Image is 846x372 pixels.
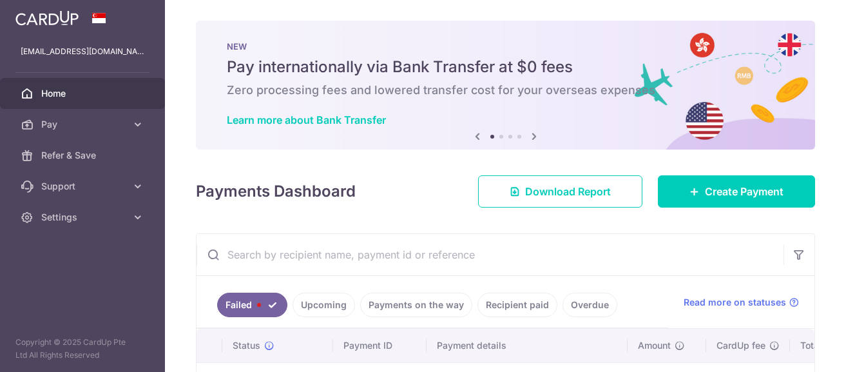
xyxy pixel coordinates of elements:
[293,293,355,317] a: Upcoming
[562,293,617,317] a: Overdue
[658,175,815,208] a: Create Payment
[705,184,784,199] span: Create Payment
[233,339,260,352] span: Status
[427,329,628,362] th: Payment details
[227,113,386,126] a: Learn more about Bank Transfer
[197,234,784,275] input: Search by recipient name, payment id or reference
[41,118,126,131] span: Pay
[227,41,784,52] p: NEW
[15,10,79,26] img: CardUp
[716,339,765,352] span: CardUp fee
[227,83,784,98] h6: Zero processing fees and lowered transfer cost for your overseas expenses
[477,293,557,317] a: Recipient paid
[217,293,287,317] a: Failed
[227,57,784,77] h5: Pay internationally via Bank Transfer at $0 fees
[41,87,126,100] span: Home
[21,45,144,58] p: [EMAIL_ADDRESS][DOMAIN_NAME]
[360,293,472,317] a: Payments on the way
[478,175,642,208] a: Download Report
[41,211,126,224] span: Settings
[196,21,815,150] img: Bank transfer banner
[525,184,611,199] span: Download Report
[638,339,671,352] span: Amount
[684,296,799,309] a: Read more on statuses
[41,149,126,162] span: Refer & Save
[41,180,126,193] span: Support
[800,339,843,352] span: Total amt.
[196,180,356,203] h4: Payments Dashboard
[333,329,427,362] th: Payment ID
[684,296,786,309] span: Read more on statuses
